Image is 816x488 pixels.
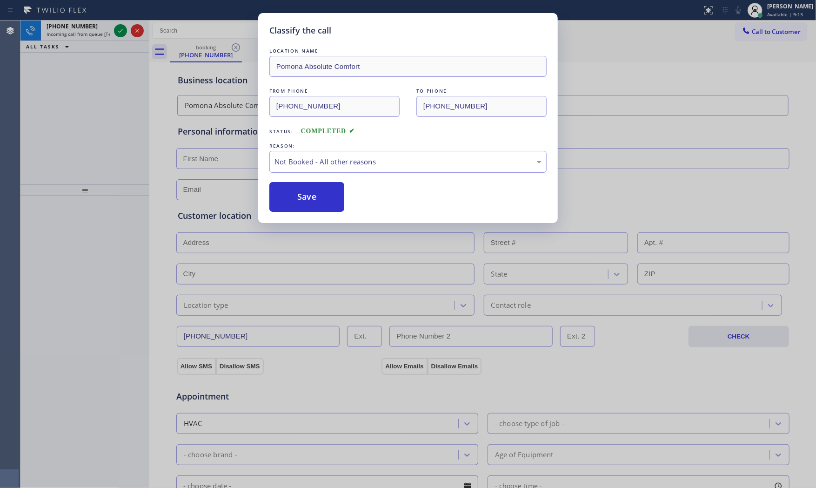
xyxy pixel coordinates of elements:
[416,86,547,96] div: TO PHONE
[269,128,294,135] span: Status:
[269,96,400,117] input: From phone
[269,24,331,37] h5: Classify the call
[269,141,547,151] div: REASON:
[274,156,542,167] div: Not Booked - All other reasons
[269,182,344,212] button: Save
[301,128,355,135] span: COMPLETED
[269,46,547,56] div: LOCATION NAME
[269,86,400,96] div: FROM PHONE
[416,96,547,117] input: To phone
